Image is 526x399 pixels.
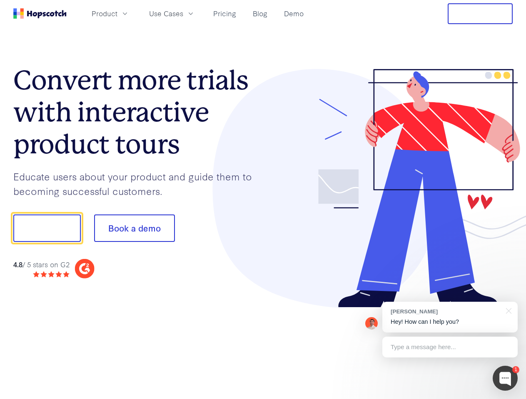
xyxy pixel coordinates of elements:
img: Mark Spera [365,317,378,330]
a: Pricing [210,7,239,20]
span: Product [92,8,117,19]
strong: 4.8 [13,259,22,269]
button: Product [87,7,134,20]
p: Educate users about your product and guide them to becoming successful customers. [13,169,263,198]
a: Blog [249,7,271,20]
div: 1 [512,366,519,373]
button: Show me! [13,214,81,242]
a: Home [13,8,67,19]
div: / 5 stars on G2 [13,259,70,270]
div: [PERSON_NAME] [391,308,501,315]
button: Book a demo [94,214,175,242]
span: Use Cases [149,8,183,19]
div: Type a message here... [382,337,518,357]
h1: Convert more trials with interactive product tours [13,64,263,160]
button: Use Cases [144,7,200,20]
p: Hey! How can I help you? [391,318,509,326]
a: Demo [281,7,307,20]
button: Free Trial [448,3,513,24]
